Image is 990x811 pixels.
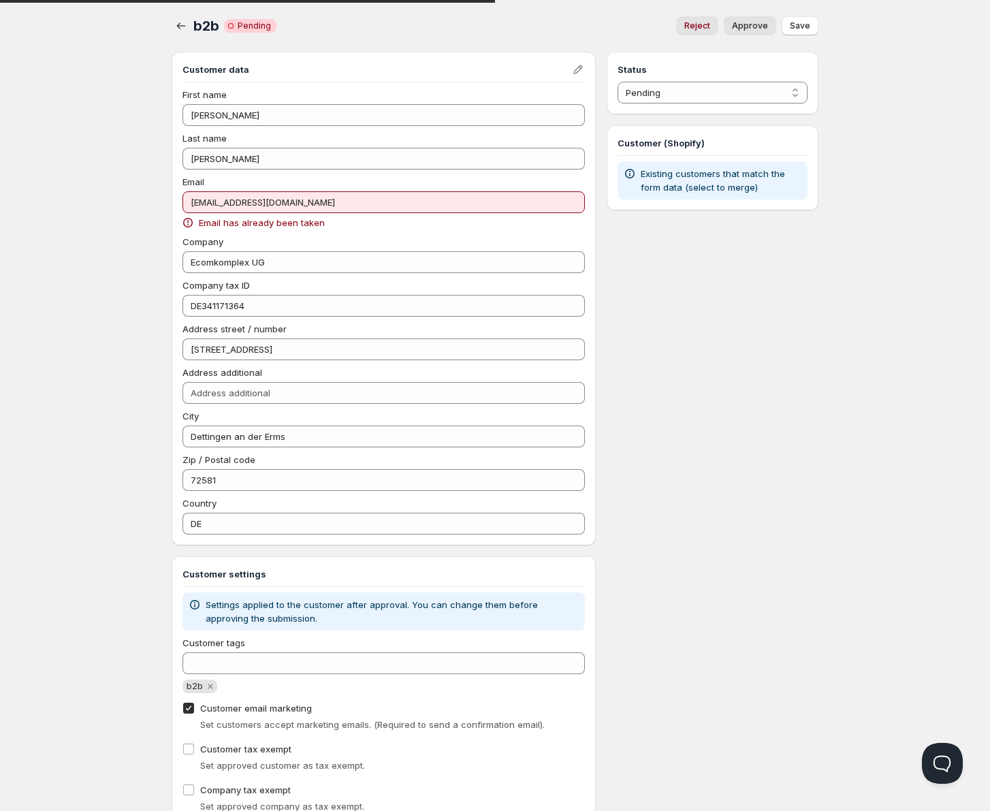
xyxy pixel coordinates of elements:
span: Reject [684,20,710,31]
button: Remove b2b [204,680,217,693]
h3: Customer data [182,63,571,76]
button: Save [782,16,818,35]
input: First name [182,104,585,126]
span: b2b [193,18,219,34]
span: Set approved customer as tax exempt. [200,760,365,771]
button: Approve [724,16,776,35]
span: Company tax exempt [200,784,291,795]
span: Email [182,176,204,187]
span: Zip / Postal code [182,454,255,465]
input: Address street / number [182,338,585,360]
span: Company tax ID [182,280,250,291]
input: Company tax ID [182,295,585,317]
input: Address additional [182,382,585,404]
input: Company [182,251,585,273]
span: City [182,411,199,422]
button: Edit [569,60,588,79]
span: Customer tags [182,637,245,648]
span: b2b [187,681,203,691]
span: Country [182,498,217,509]
span: Approve [732,20,768,31]
input: Country [182,513,585,535]
span: Company [182,236,223,247]
input: City [182,426,585,447]
span: First name [182,89,227,100]
h3: Status [618,63,808,76]
span: Last name [182,133,227,144]
span: Email has already been taken [199,216,325,229]
span: Customer email marketing [200,703,312,714]
span: Address street / number [182,323,287,334]
span: Save [790,20,810,31]
span: Pending [238,20,271,31]
h3: Customer settings [182,567,585,581]
span: Address additional [182,367,262,378]
h3: Customer (Shopify) [618,136,808,150]
button: Reject [676,16,718,35]
p: Existing customers that match the form data (select to merge) [641,167,802,194]
iframe: Help Scout Beacon - Open [922,743,963,784]
input: Last name [182,148,585,170]
input: Email [182,191,585,213]
span: Set customers accept marketing emails. (Required to send a confirmation email). [200,719,545,730]
span: Customer tax exempt [200,744,291,754]
input: Zip / Postal code [182,469,585,491]
p: Settings applied to the customer after approval. You can change them before approving the submiss... [206,598,579,625]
